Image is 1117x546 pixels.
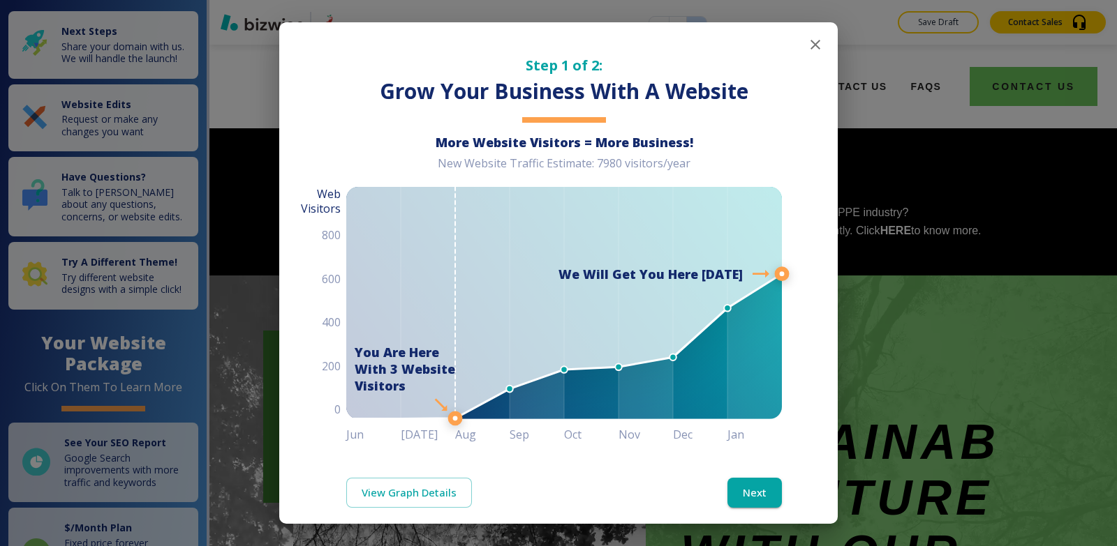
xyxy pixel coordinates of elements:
[727,425,782,444] h6: Jan
[346,425,401,444] h6: Jun
[401,425,455,444] h6: [DATE]
[346,77,782,106] h3: Grow Your Business With A Website
[619,425,673,444] h6: Nov
[510,425,564,444] h6: Sep
[727,478,782,507] button: Next
[673,425,727,444] h6: Dec
[455,425,510,444] h6: Aug
[346,134,782,151] h6: More Website Visitors = More Business!
[564,425,619,444] h6: Oct
[346,156,782,182] div: New Website Traffic Estimate: 7980 visitors/year
[346,56,782,75] h5: Step 1 of 2:
[346,478,472,507] a: View Graph Details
